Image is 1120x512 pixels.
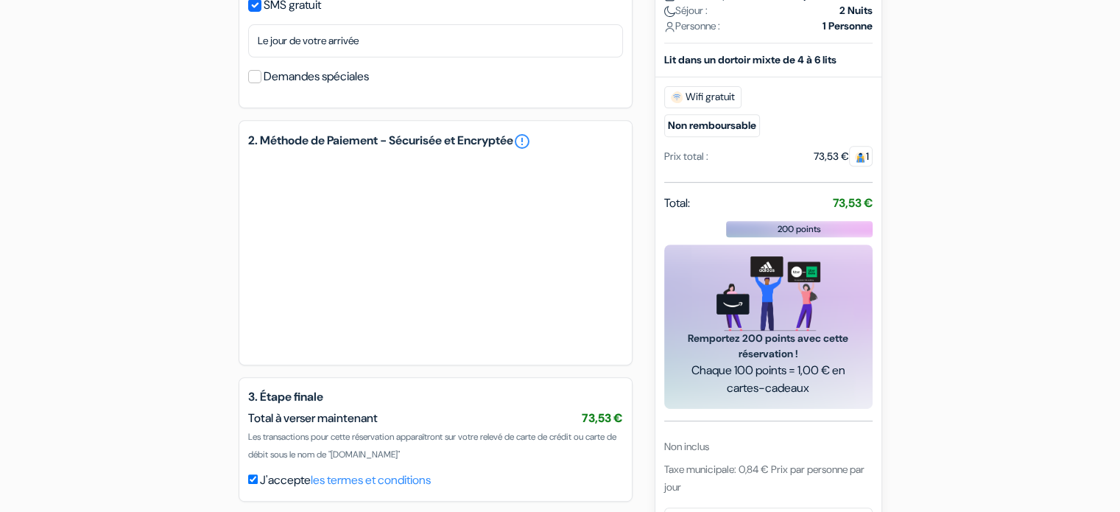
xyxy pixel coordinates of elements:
[664,194,690,212] span: Total:
[248,410,378,426] span: Total à verser maintenant
[264,66,369,87] label: Demandes spéciales
[664,3,708,18] span: Séjour :
[664,114,760,137] small: Non remboursable
[664,21,675,32] img: user_icon.svg
[664,6,675,17] img: moon.svg
[664,86,742,108] span: Wifi gratuit
[814,149,873,164] div: 73,53 €
[716,256,820,331] img: gift_card_hero_new.png
[849,146,873,166] span: 1
[664,462,864,493] span: Taxe municipale: 0,84 € Prix par personne par jour
[855,152,866,163] img: guest.svg
[311,472,431,488] a: les termes et conditions
[513,133,531,150] a: error_outline
[248,133,623,150] h5: 2. Méthode de Paiement - Sécurisée et Encryptée
[778,222,821,236] span: 200 points
[682,330,855,361] span: Remportez 200 points avec cette réservation !
[664,149,708,164] div: Prix total :
[664,53,837,66] b: Lit dans un dortoir mixte de 4 à 6 lits
[833,195,873,211] strong: 73,53 €
[839,3,873,18] strong: 2 Nuits
[248,390,623,404] h5: 3. Étape finale
[582,410,623,426] span: 73,53 €
[248,431,616,460] span: Les transactions pour cette réservation apparaîtront sur votre relevé de carte de crédit ou carte...
[664,438,873,454] div: Non inclus
[260,471,431,489] label: J'accepte
[263,171,608,338] iframe: Cadre de saisie sécurisé pour le paiement
[823,18,873,34] strong: 1 Personne
[664,18,720,34] span: Personne :
[682,361,855,396] span: Chaque 100 points = 1,00 € en cartes-cadeaux
[671,91,683,103] img: free_wifi.svg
